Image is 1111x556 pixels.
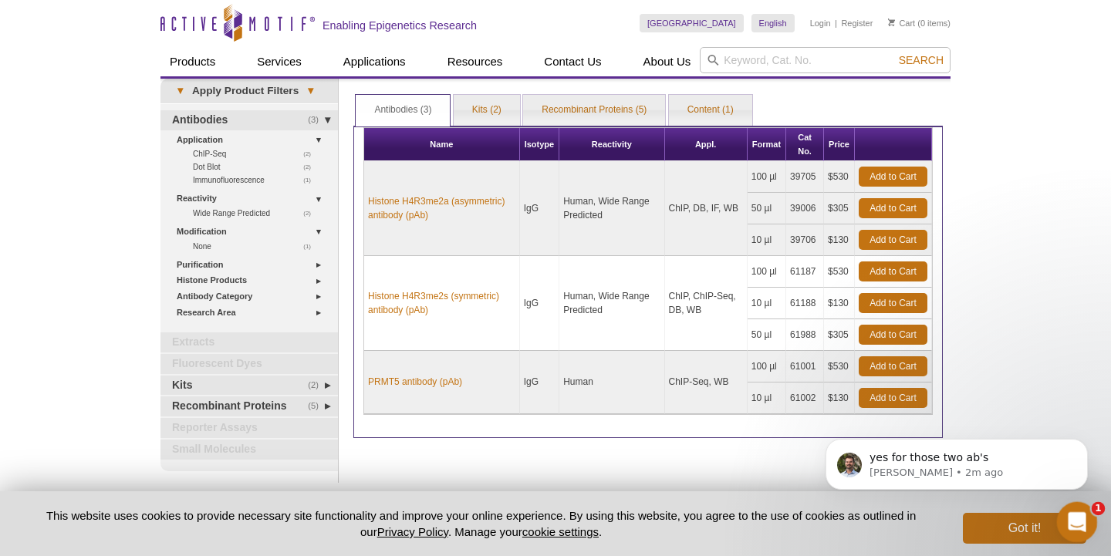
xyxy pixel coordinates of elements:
[559,351,664,414] td: Human
[303,147,319,160] span: (2)
[160,47,225,76] a: Products
[888,19,895,26] img: Your Cart
[786,382,824,414] td: 61002
[299,84,322,98] span: ▾
[177,132,329,148] a: Application
[322,19,477,32] h2: Enabling Epigenetics Research
[438,47,512,76] a: Resources
[559,256,664,351] td: Human, Wide Range Predicted
[308,110,327,130] span: (3)
[193,160,319,174] a: (2)Dot Blot
[523,95,665,126] a: Recombinant Proteins (5)
[859,293,927,313] a: Add to Cart
[859,356,927,376] a: Add to Cart
[303,207,319,220] span: (2)
[786,256,824,288] td: 61187
[160,418,338,438] a: Reporter Assays
[665,128,748,161] th: Appl.
[835,14,837,32] li: |
[824,193,855,224] td: $305
[640,14,744,32] a: [GEOGRAPHIC_DATA]
[841,18,873,29] a: Register
[377,525,448,538] a: Privacy Policy
[520,351,560,414] td: IgG
[193,174,319,187] a: (1)Immunofluorescence
[824,256,855,288] td: $530
[177,257,329,273] a: Purification
[810,18,831,29] a: Login
[454,95,520,126] a: Kits (2)
[177,272,329,288] a: Histone Products
[665,256,748,351] td: ChIP, ChIP-Seq, DB, WB
[193,240,319,253] a: (1)None
[364,128,520,161] th: Name
[748,128,786,161] th: Format
[894,53,948,67] button: Search
[748,351,786,382] td: 100 µl
[559,128,664,161] th: Reactivity
[248,47,311,76] a: Services
[859,325,927,345] a: Add to Cart
[963,513,1086,544] button: Got it!
[160,79,338,103] a: ▾Apply Product Filters▾
[193,207,319,220] a: (2)Wide Range Predicted
[368,194,515,222] a: Histone H4R3me2a (asymmetric) antibody (pAb)
[356,95,450,126] a: Antibodies (3)
[859,198,927,218] a: Add to Cart
[786,319,824,351] td: 61988
[751,14,795,32] a: English
[25,507,937,540] p: This website uses cookies to provide necessary site functionality and improve your online experie...
[160,440,338,460] a: Small Molecules
[786,224,824,256] td: 39706
[308,396,327,416] span: (5)
[160,376,338,396] a: (2)Kits
[824,161,855,193] td: $530
[802,406,1111,514] iframe: Intercom notifications message
[700,47,951,73] input: Keyword, Cat. No.
[859,388,927,408] a: Add to Cart
[748,256,786,288] td: 100 µl
[193,147,319,160] a: (2)ChIP-Seq
[859,230,927,250] a: Add to Cart
[308,376,327,396] span: (2)
[748,161,786,193] td: 100 µl
[748,193,786,224] td: 50 µl
[168,84,192,98] span: ▾
[303,174,319,187] span: (1)
[1057,502,1098,543] iframe: Intercom live chat
[888,14,951,32] li: (0 items)
[160,110,338,130] a: (3)Antibodies
[859,261,927,281] a: Add to Cart
[786,193,824,224] td: 39006
[522,525,599,538] button: cookie settings
[824,382,855,414] td: $130
[520,128,560,161] th: Isotype
[160,332,338,352] a: Extracts
[535,47,610,76] a: Contact Us
[824,288,855,319] td: $130
[177,224,329,240] a: Modification
[520,161,560,256] td: IgG
[899,54,944,66] span: Search
[786,351,824,382] td: 61001
[786,288,824,319] td: 61188
[888,18,915,29] a: Cart
[786,128,824,161] th: Cat No.
[748,288,786,319] td: 10 µl
[177,288,329,305] a: Antibody Category
[665,161,748,256] td: ChIP, DB, IF, WB
[177,305,329,321] a: Research Area
[1092,502,1106,516] span: 1
[303,160,319,174] span: (2)
[824,351,855,382] td: $530
[665,351,748,414] td: ChIP-Seq, WB
[303,240,319,253] span: (1)
[520,256,560,351] td: IgG
[559,161,664,256] td: Human, Wide Range Predicted
[177,190,329,207] a: Reactivity
[160,396,338,416] a: (5)Recombinant Proteins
